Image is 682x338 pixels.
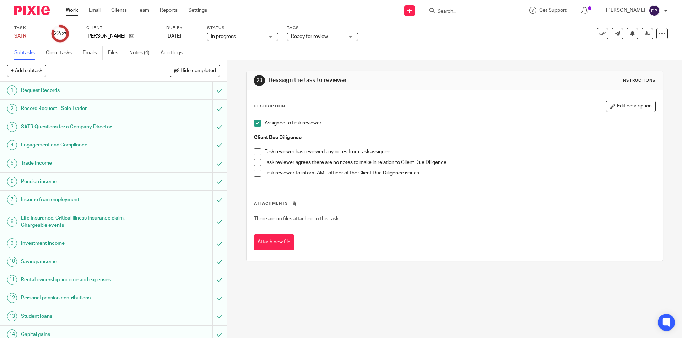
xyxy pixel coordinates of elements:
[291,34,328,39] span: Ready for review
[7,275,17,285] div: 11
[21,213,144,231] h1: Life Insurance, Critical Illness Insurance claim, Chargeable events
[21,256,144,267] h1: Savings income
[7,238,17,248] div: 9
[108,46,124,60] a: Files
[166,34,181,39] span: [DATE]
[649,5,660,16] img: svg%3E
[86,25,157,31] label: Client
[166,25,198,31] label: Due by
[254,75,265,86] div: 23
[539,8,567,13] span: Get Support
[7,65,46,77] button: + Add subtask
[137,7,149,14] a: Team
[14,33,43,40] div: SATR
[437,9,500,15] input: Search
[7,85,17,95] div: 1
[21,275,144,285] h1: Rental ownership, income and expenses
[254,104,285,109] p: Description
[7,140,17,150] div: 4
[170,65,220,77] button: Hide completed
[207,25,278,31] label: Status
[14,46,40,60] a: Subtasks
[14,25,43,31] label: Task
[7,257,17,267] div: 10
[254,216,340,221] span: There are no files attached to this task.
[21,176,144,187] h1: Pension income
[66,7,78,14] a: Work
[287,25,358,31] label: Tags
[7,311,17,321] div: 13
[254,234,294,250] button: Attach new file
[265,120,655,127] p: Assigned to task reviewer
[211,34,236,39] span: In progress
[265,148,655,155] p: Task reviewer has reviewed any notes from task assignee
[83,46,103,60] a: Emails
[7,122,17,132] div: 3
[7,293,17,303] div: 12
[21,103,144,114] h1: Record Request - Sole Trader
[21,158,144,168] h1: Trade Income
[606,101,656,112] button: Edit description
[89,7,101,14] a: Email
[622,78,656,83] div: Instructions
[111,7,127,14] a: Clients
[265,170,655,177] p: Task reviewer to inform AML officer of the Client Due Diligence issues.
[161,46,188,60] a: Audit logs
[7,104,17,114] div: 2
[21,85,144,96] h1: Request Records
[254,135,302,140] strong: Client Due Diligence
[7,217,17,227] div: 8
[21,140,144,150] h1: Engagement and Compliance
[60,32,66,36] small: /27
[21,194,144,205] h1: Income from employment
[188,7,207,14] a: Settings
[7,177,17,187] div: 6
[254,201,288,205] span: Attachments
[265,159,655,166] p: Task reviewer agrees there are no notes to make in relation to Client Due Diligence
[7,195,17,205] div: 7
[46,46,77,60] a: Client tasks
[54,29,66,38] div: 22
[21,293,144,303] h1: Personal pension contributions
[21,238,144,249] h1: Investment income
[129,46,155,60] a: Notes (4)
[21,311,144,322] h1: Student loans
[269,77,470,84] h1: Reassign the task to reviewer
[606,7,645,14] p: [PERSON_NAME]
[180,68,216,74] span: Hide completed
[14,6,50,15] img: Pixie
[7,159,17,168] div: 5
[86,33,125,40] p: [PERSON_NAME]
[160,7,178,14] a: Reports
[21,122,144,132] h1: SATR Questions for a Company Director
